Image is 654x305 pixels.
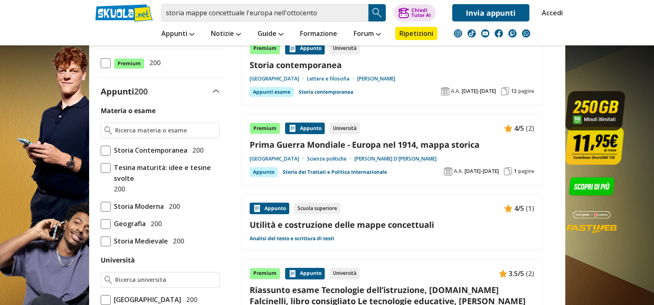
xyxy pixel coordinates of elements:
[285,43,325,54] div: Appunto
[504,204,512,213] img: Appunti contenuto
[542,4,559,21] a: Accedi
[255,27,286,42] a: Guide
[250,76,307,82] a: [GEOGRAPHIC_DATA]
[514,203,524,214] span: 4/5
[115,126,215,135] input: Ricerca materia o esame
[250,235,334,242] a: Analisi del testo e scrittura di testi
[511,88,517,95] span: 12
[495,29,503,38] img: facebook
[526,123,534,134] span: (2)
[250,268,280,279] div: Premium
[294,203,340,214] div: Scuola superiore
[522,29,530,38] img: WhatsApp
[452,4,529,21] a: Invia appunti
[101,86,148,97] label: Appunti
[352,27,383,42] a: Forum
[250,123,280,134] div: Premium
[467,29,476,38] img: tiktok
[395,27,437,40] a: Ripetizioni
[114,58,144,69] span: Premium
[514,168,517,175] span: 1
[307,76,357,82] a: Lettere e filosofia
[111,294,181,305] span: [GEOGRAPHIC_DATA]
[111,218,146,229] span: Geografia
[368,4,386,21] button: Search Button
[250,219,534,230] a: Utilità e costruzione delle mappe concettuali
[115,276,215,284] input: Ricerca universita
[250,43,280,54] div: Premium
[165,201,180,212] span: 200
[104,126,112,135] img: Ricerca materia o esame
[514,123,524,134] span: 4/5
[134,86,148,97] span: 200
[250,139,534,150] a: Prima Guerra Mondiale - Europa nel 1914, mappa storica
[183,294,197,305] span: 200
[101,106,156,115] label: Materia o esame
[250,156,307,162] a: [GEOGRAPHIC_DATA]
[147,218,162,229] span: 200
[288,124,297,132] img: Appunti contenuto
[504,124,512,132] img: Appunti contenuto
[111,201,164,212] span: Storia Moderna
[170,236,184,246] span: 200
[508,29,517,38] img: twitch
[499,270,507,278] img: Appunti contenuto
[161,4,368,21] input: Cerca appunti, riassunti o versioni
[299,87,353,97] a: Storia contemporanea
[504,167,512,175] img: Pagine
[330,123,360,134] div: Università
[146,57,161,68] span: 200
[298,27,339,42] a: Formazione
[411,8,431,18] div: Chiedi Tutor AI
[444,167,452,175] img: Anno accademico
[253,204,261,213] img: Appunti contenuto
[526,268,534,279] span: (2)
[250,167,278,177] div: Appunto
[288,45,297,53] img: Appunti contenuto
[518,88,534,95] span: pagine
[518,168,534,175] span: pagine
[465,168,499,175] span: [DATE]-[DATE]
[285,268,325,279] div: Appunto
[159,27,196,42] a: Appunti
[454,29,462,38] img: instagram
[307,156,354,162] a: Scienze politiche
[354,156,437,162] a: [PERSON_NAME] D'[PERSON_NAME]
[209,27,243,42] a: Notizie
[250,87,294,97] div: Appunti esame
[441,87,449,95] img: Anno accademico
[285,123,325,134] div: Appunto
[451,88,460,95] span: A.A.
[111,145,187,156] span: Storia Contemporanea
[283,167,387,177] a: Storia dei Trattati e Politica Internazionale
[101,255,135,265] label: Università
[501,87,509,95] img: Pagine
[213,90,220,93] img: Apri e chiudi sezione
[481,29,489,38] img: youtube
[189,145,203,156] span: 200
[288,270,297,278] img: Appunti contenuto
[394,4,436,21] button: ChiediTutor AI
[111,236,168,246] span: Storia Medievale
[104,276,112,284] img: Ricerca universita
[357,76,395,82] a: [PERSON_NAME]
[371,7,383,19] img: Cerca appunti, riassunti o versioni
[454,168,463,175] span: A.A.
[111,162,220,184] span: Tesina maturità: idee e tesine svolte
[111,184,125,194] span: 200
[330,43,360,54] div: Università
[330,268,360,279] div: Università
[526,203,534,214] span: (1)
[509,268,524,279] span: 3.5/5
[250,203,289,214] div: Appunto
[250,59,534,71] a: Storia contemporanea
[462,88,496,95] span: [DATE]-[DATE]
